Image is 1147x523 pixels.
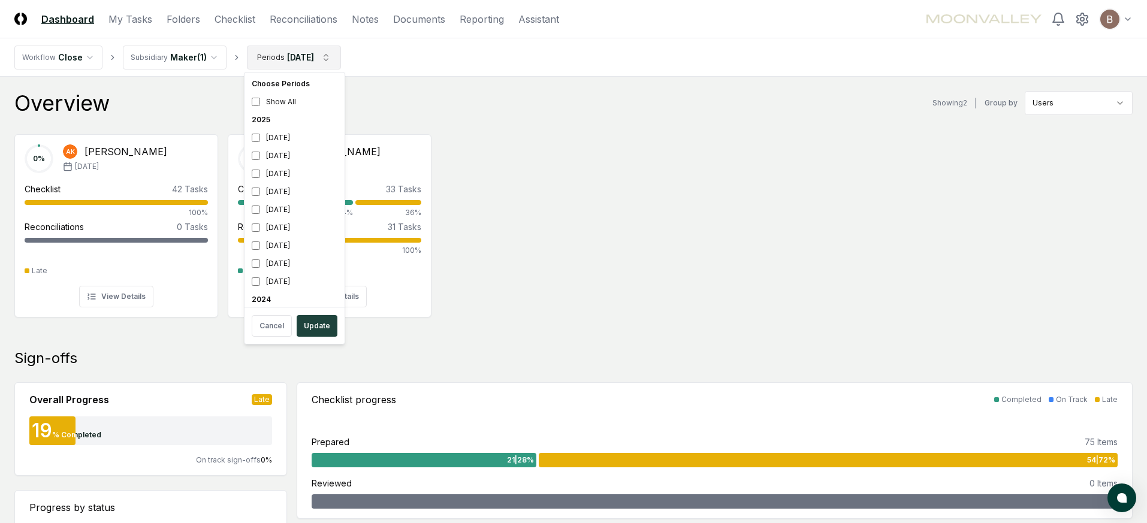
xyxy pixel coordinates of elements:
div: [DATE] [247,255,342,273]
div: [DATE] [247,183,342,201]
button: Cancel [252,315,292,337]
div: [DATE] [247,219,342,237]
div: 2025 [247,111,342,129]
div: Choose Periods [247,75,342,93]
div: [DATE] [247,273,342,291]
div: [DATE] [247,129,342,147]
div: 2024 [247,291,342,309]
button: Update [297,315,337,337]
div: [DATE] [247,165,342,183]
div: Show All [247,93,342,111]
div: [DATE] [247,237,342,255]
div: [DATE] [247,201,342,219]
div: [DATE] [247,147,342,165]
